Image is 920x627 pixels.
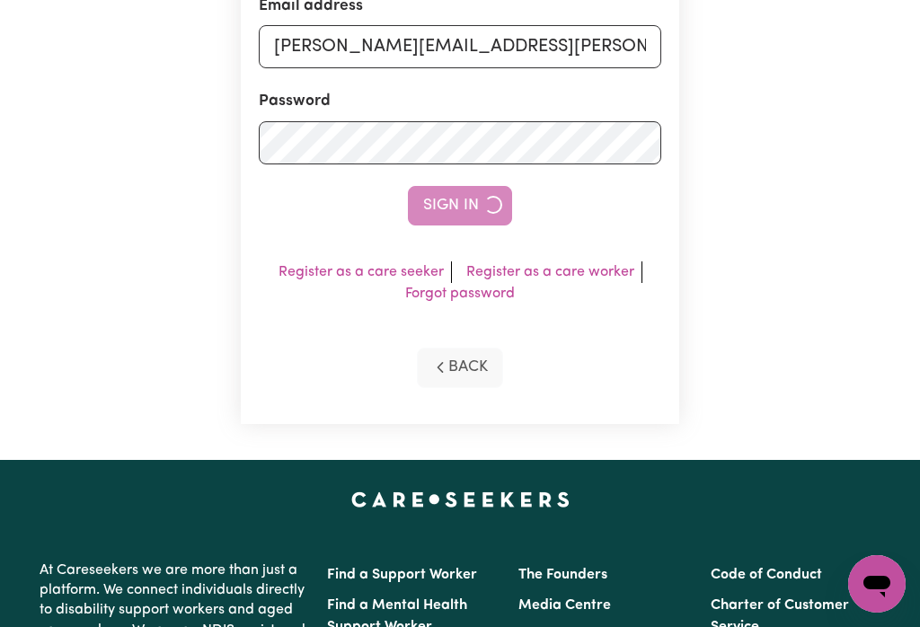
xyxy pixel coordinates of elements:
[518,598,611,613] a: Media Centre
[711,568,822,582] a: Code of Conduct
[466,265,634,279] a: Register as a care worker
[351,492,570,507] a: Careseekers home page
[279,265,444,279] a: Register as a care seeker
[518,568,607,582] a: The Founders
[259,90,331,113] label: Password
[405,287,515,301] a: Forgot password
[848,555,906,613] iframe: Button to launch messaging window, conversation in progress
[259,25,661,68] input: Email address
[327,568,477,582] a: Find a Support Worker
